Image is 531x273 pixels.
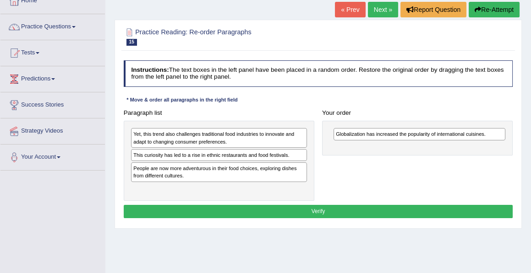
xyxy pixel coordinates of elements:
h4: Your order [322,110,513,117]
div: Globalization has increased the popularity of international cuisines. [334,128,505,140]
a: Next » [368,2,398,17]
h2: Practice Reading: Re-order Paragraphs [124,27,365,46]
a: Your Account [0,145,105,167]
span: 15 [126,39,137,46]
a: Success Stories [0,92,105,115]
button: Re-Attempt [469,2,520,17]
h4: Paragraph list [124,110,314,117]
a: « Prev [335,2,365,17]
a: Predictions [0,66,105,89]
a: Practice Questions [0,14,105,37]
div: This curiosity has led to a rise in ethnic restaurants and food festivals. [131,149,307,161]
b: Instructions: [131,66,169,73]
button: Report Question [400,2,466,17]
div: People are now more adventurous in their food choices, exploring dishes from different cultures. [131,162,307,182]
h4: The text boxes in the left panel have been placed in a random order. Restore the original order b... [124,60,513,86]
a: Strategy Videos [0,118,105,141]
a: Tests [0,40,105,63]
button: Verify [124,205,513,218]
div: Yet, this trend also challenges traditional food industries to innovate and adapt to changing con... [131,128,307,148]
div: * Move & order all paragraphs in the right field [124,96,241,104]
